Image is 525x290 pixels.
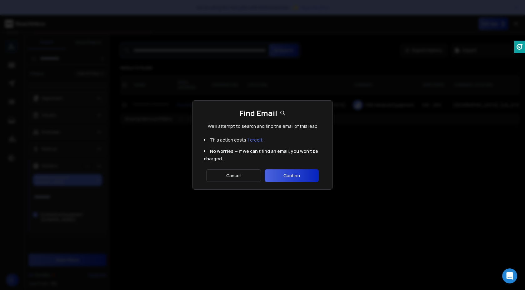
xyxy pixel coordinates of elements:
[247,137,262,143] span: 1 credit
[265,169,319,182] button: Confirm
[502,268,517,283] div: Open Intercom Messenger
[200,134,325,146] li: This action costs .
[206,169,261,182] button: Cancel
[200,146,325,164] li: No worries — if we can't find an email, you won't be charged.
[208,123,317,129] p: We'll attempt to search and find the email of this lead
[239,108,286,118] h1: Find Email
